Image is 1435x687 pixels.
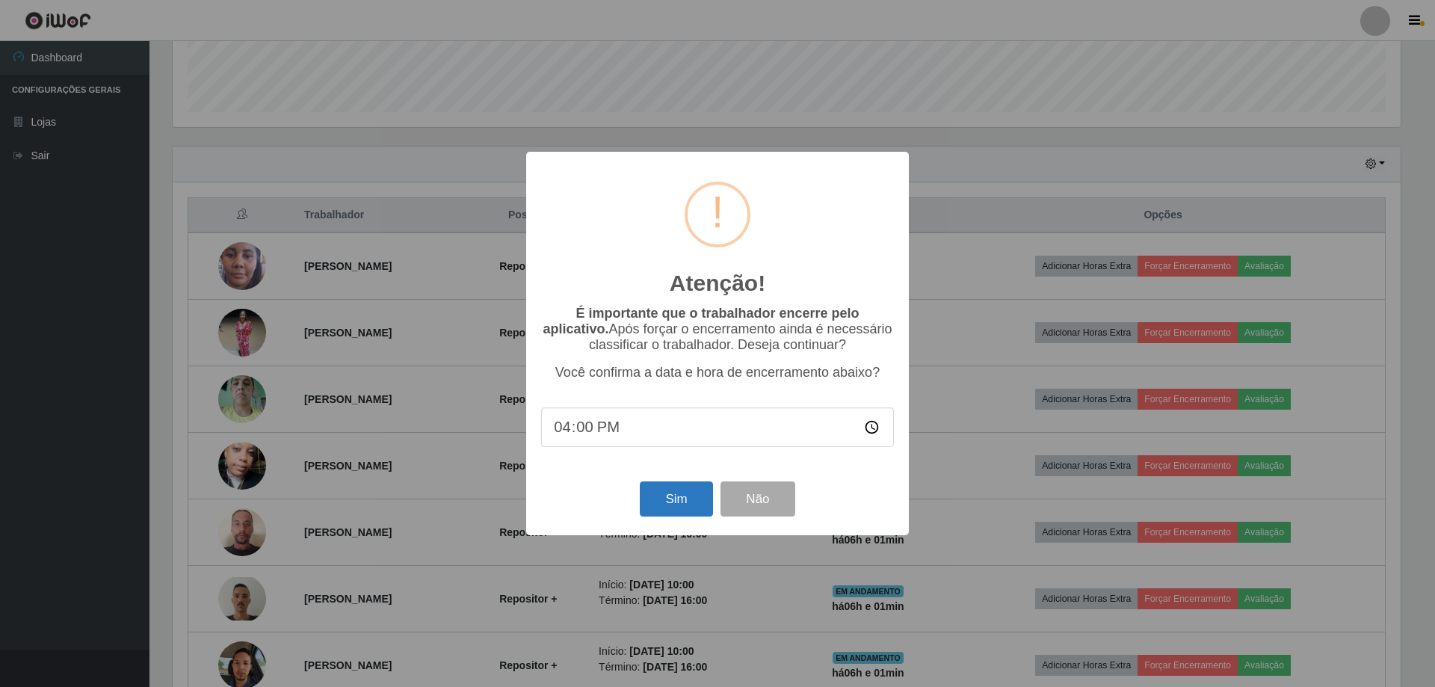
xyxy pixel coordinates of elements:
p: Você confirma a data e hora de encerramento abaixo? [541,365,894,381]
h2: Atenção! [670,270,765,297]
button: Não [720,481,794,517]
b: É importante que o trabalhador encerre pelo aplicativo. [543,306,859,336]
p: Após forçar o encerramento ainda é necessário classificar o trabalhador. Deseja continuar? [541,306,894,353]
button: Sim [640,481,712,517]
